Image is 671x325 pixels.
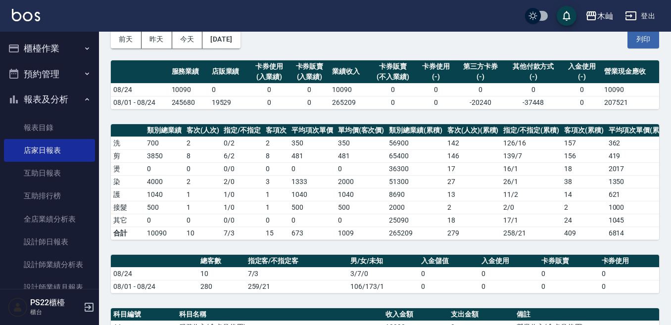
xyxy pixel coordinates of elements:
td: 27 [445,175,501,188]
th: 客次(人次) [184,124,222,137]
td: 350 [335,137,387,149]
th: 收入金額 [383,308,449,321]
a: 報表目錄 [4,116,95,139]
td: 0 [562,96,602,109]
td: 0 [144,162,184,175]
td: 0 [209,83,249,96]
td: 139 / 7 [501,149,562,162]
td: 0 / 0 [221,162,263,175]
td: 157 [562,137,606,149]
td: 合計 [111,227,144,239]
td: 279 [445,227,501,239]
td: 1 / 0 [221,201,263,214]
td: 10090 [602,83,659,96]
td: -37448 [505,96,562,109]
button: 櫃檯作業 [4,36,95,61]
table: a dense table [111,60,659,109]
a: 店家日報表 [4,139,95,162]
td: 1009 [335,227,387,239]
td: 0 [289,162,335,175]
td: 護 [111,188,144,201]
th: 卡券使用 [599,255,659,268]
td: 2 [445,201,501,214]
td: 36300 [386,162,445,175]
th: 總客數 [198,255,245,268]
td: 25090 [386,214,445,227]
td: 0 [479,267,539,280]
th: 營業現金應收 [602,60,659,84]
td: 2000 [335,175,387,188]
td: 6 / 2 [221,149,263,162]
td: 10 [198,267,245,280]
td: 2 [263,137,289,149]
th: 類別總業績(累積) [386,124,445,137]
td: 24 [562,214,606,227]
td: 0 [419,280,479,293]
th: 客項次(累積) [562,124,606,137]
td: 0 [599,267,659,280]
th: 支出金額 [448,308,514,321]
td: 16 / 1 [501,162,562,175]
div: 卡券販賣 [292,61,327,72]
td: 2 / 0 [221,175,263,188]
td: 1040 [335,188,387,201]
td: 10090 [169,83,209,96]
div: 第三方卡券 [458,61,502,72]
td: 2000 [386,201,445,214]
td: 26 / 1 [501,175,562,188]
th: 指定/不指定(累積) [501,124,562,137]
td: 38 [562,175,606,188]
th: 類別總業績 [144,124,184,137]
button: 報表及分析 [4,87,95,112]
th: 店販業績 [209,60,249,84]
td: 08/24 [111,267,198,280]
td: 19529 [209,96,249,109]
th: 客次(人次)(累積) [445,124,501,137]
th: 科目編號 [111,308,177,321]
td: 10 [184,227,222,239]
a: 互助排行榜 [4,185,95,207]
div: 木屾 [597,10,613,22]
button: 前天 [111,30,142,48]
td: 0 [479,280,539,293]
th: 入金儲值 [419,255,479,268]
th: 指定客/不指定客 [245,255,348,268]
td: 08/01 - 08/24 [111,280,198,293]
img: Person [8,297,28,317]
td: 0 [416,83,456,96]
th: 備註 [514,308,659,321]
td: 17 [445,162,501,175]
div: (不入業績) [372,72,413,82]
td: 剪 [111,149,144,162]
td: 2 [184,175,222,188]
img: Logo [12,9,40,21]
td: 0 [184,162,222,175]
td: 0 [539,267,599,280]
td: 0 [416,96,456,109]
a: 全店業績分析表 [4,208,95,231]
td: 0 [562,83,602,96]
td: 15 [263,227,289,239]
div: 卡券使用 [418,61,453,72]
td: 0 [335,162,387,175]
button: 預約管理 [4,61,95,87]
td: 65400 [386,149,445,162]
th: 指定/不指定 [221,124,263,137]
div: 卡券販賣 [372,61,413,72]
div: (-) [458,72,502,82]
button: 今天 [172,30,203,48]
th: 單均價(客次價) [335,124,387,137]
a: 設計師業績分析表 [4,253,95,276]
td: 3 [263,175,289,188]
td: 8 [184,149,222,162]
td: 洗 [111,137,144,149]
table: a dense table [111,255,659,293]
td: 156 [562,149,606,162]
td: 3/7/0 [348,267,419,280]
td: 500 [335,201,387,214]
a: 設計師日報表 [4,231,95,253]
td: 0 [289,96,330,109]
td: 7/3 [245,267,348,280]
td: 1 [263,201,289,214]
th: 業績收入 [330,60,370,84]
